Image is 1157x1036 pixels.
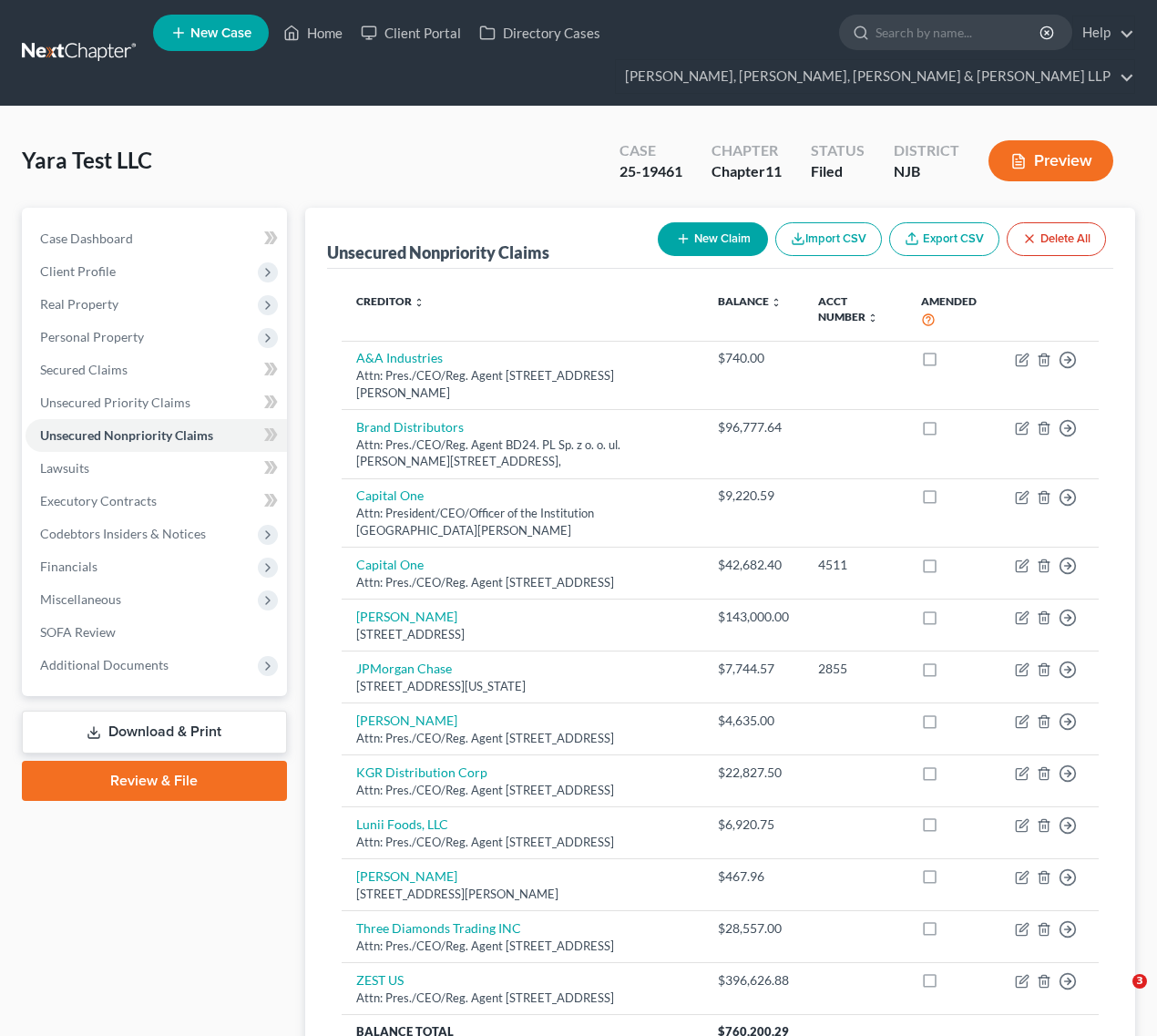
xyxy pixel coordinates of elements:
div: 2855 [818,660,892,678]
a: Export CSV [889,222,999,256]
span: Financials [40,559,97,574]
a: Download & Print [22,711,287,754]
span: New Case [190,26,251,40]
span: Codebtors Insiders & Notices [40,526,206,541]
span: Lawsuits [40,460,89,476]
div: [STREET_ADDRESS] [356,626,690,643]
div: Filed [811,161,865,182]
button: Import CSV [775,222,882,256]
span: Yara Test LLC [22,147,152,173]
i: unfold_more [771,297,782,308]
div: $7,744.57 [718,660,789,678]
span: 3 [1132,974,1147,989]
div: $22,827.50 [718,764,789,782]
div: Unsecured Nonpriority Claims [327,241,549,263]
span: Real Property [40,296,118,312]
div: $143,000.00 [718,608,789,626]
button: New Claim [658,222,768,256]
div: Attn: Pres./CEO/Reg. Agent BD24. PL Sp. z o. o. ul. [PERSON_NAME][STREET_ADDRESS], [356,436,690,470]
div: $396,626.88 [718,971,789,990]
a: Three Diamonds Trading INC [356,920,521,936]
div: $6,920.75 [718,815,789,834]
a: [PERSON_NAME] [356,868,457,884]
div: $467.96 [718,867,789,886]
div: District [894,140,959,161]
span: Secured Claims [40,362,128,377]
a: Review & File [22,761,287,801]
a: [PERSON_NAME] [356,713,457,728]
div: [STREET_ADDRESS][PERSON_NAME] [356,886,690,903]
a: Capital One [356,487,424,503]
a: KGR Distribution Corp [356,764,487,780]
div: Attn: Pres./CEO/Reg. Agent [STREET_ADDRESS][PERSON_NAME] [356,367,690,401]
div: $740.00 [718,349,789,367]
a: Executory Contracts [26,485,287,518]
span: Executory Contracts [40,493,157,508]
span: Miscellaneous [40,591,121,607]
div: Attn: Pres./CEO/Reg. Agent [STREET_ADDRESS] [356,938,690,955]
span: Unsecured Nonpriority Claims [40,427,213,443]
span: Unsecured Priority Claims [40,395,190,410]
a: Acct Number unfold_more [818,294,878,323]
div: Attn: Pres./CEO/Reg. Agent [STREET_ADDRESS] [356,990,690,1007]
div: Attn: Pres./CEO/Reg. Agent [STREET_ADDRESS] [356,730,690,747]
div: $4,635.00 [718,712,789,730]
div: $96,777.64 [718,418,789,436]
a: Directory Cases [470,16,609,49]
a: Home [274,16,352,49]
a: Capital One [356,557,424,572]
span: Case Dashboard [40,231,133,246]
a: [PERSON_NAME], [PERSON_NAME], [PERSON_NAME] & [PERSON_NAME] LLP [616,60,1134,93]
div: Chapter [712,161,782,182]
iframe: Intercom live chat [1095,974,1139,1018]
div: Case [619,140,682,161]
a: Lawsuits [26,452,287,485]
div: Attn: President/CEO/Officer of the Institution [GEOGRAPHIC_DATA][PERSON_NAME] [356,505,690,539]
a: SOFA Review [26,616,287,649]
div: Attn: Pres./CEO/Reg. Agent [STREET_ADDRESS] [356,782,690,799]
a: ZEST US [356,972,404,988]
div: [STREET_ADDRESS][US_STATE] [356,678,690,695]
a: Help [1073,16,1134,49]
a: Brand Distributors [356,419,464,435]
span: Personal Property [40,329,144,344]
div: $42,682.40 [718,556,789,574]
div: 4511 [818,556,892,574]
th: Amended [906,283,1000,341]
a: JPMorgan Chase [356,661,452,676]
i: unfold_more [867,313,878,323]
button: Preview [988,140,1113,181]
a: Unsecured Nonpriority Claims [26,419,287,452]
span: 11 [765,162,782,180]
a: Balance unfold_more [718,294,782,308]
a: Creditor unfold_more [356,294,425,308]
i: unfold_more [414,297,425,308]
div: $9,220.59 [718,487,789,505]
a: Case Dashboard [26,222,287,255]
div: Attn: Pres./CEO/Reg. Agent [STREET_ADDRESS] [356,834,690,851]
a: [PERSON_NAME] [356,609,457,624]
a: Secured Claims [26,354,287,386]
div: Attn: Pres./CEO/Reg. Agent [STREET_ADDRESS] [356,574,690,591]
div: Chapter [712,140,782,161]
a: Unsecured Priority Claims [26,386,287,419]
span: Client Profile [40,263,116,279]
div: 25-19461 [619,161,682,182]
div: Status [811,140,865,161]
div: $28,557.00 [718,919,789,938]
span: SOFA Review [40,624,116,640]
button: Delete All [1007,222,1106,256]
a: A&A Industries [356,350,443,365]
a: Lunii Foods, LLC [356,816,448,832]
a: Client Portal [352,16,470,49]
input: Search by name... [875,15,1042,49]
div: NJB [894,161,959,182]
span: Additional Documents [40,657,169,672]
